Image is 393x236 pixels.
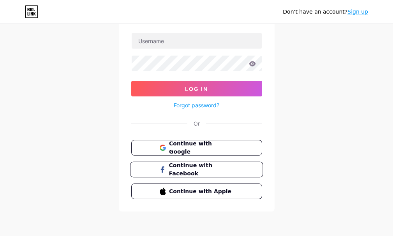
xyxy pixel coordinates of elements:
span: Continue with Facebook [169,161,234,178]
input: Username [132,33,262,49]
button: Continue with Facebook [130,162,263,178]
span: Continue with Google [169,140,233,156]
a: Forgot password? [174,101,219,109]
div: Or [194,119,200,128]
a: Continue with Facebook [131,162,262,177]
button: Continue with Google [131,140,262,156]
button: Continue with Apple [131,184,262,199]
button: Log In [131,81,262,96]
a: Sign up [347,9,368,15]
span: Log In [185,86,208,92]
span: Continue with Apple [169,187,233,196]
div: Don't have an account? [283,8,368,16]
